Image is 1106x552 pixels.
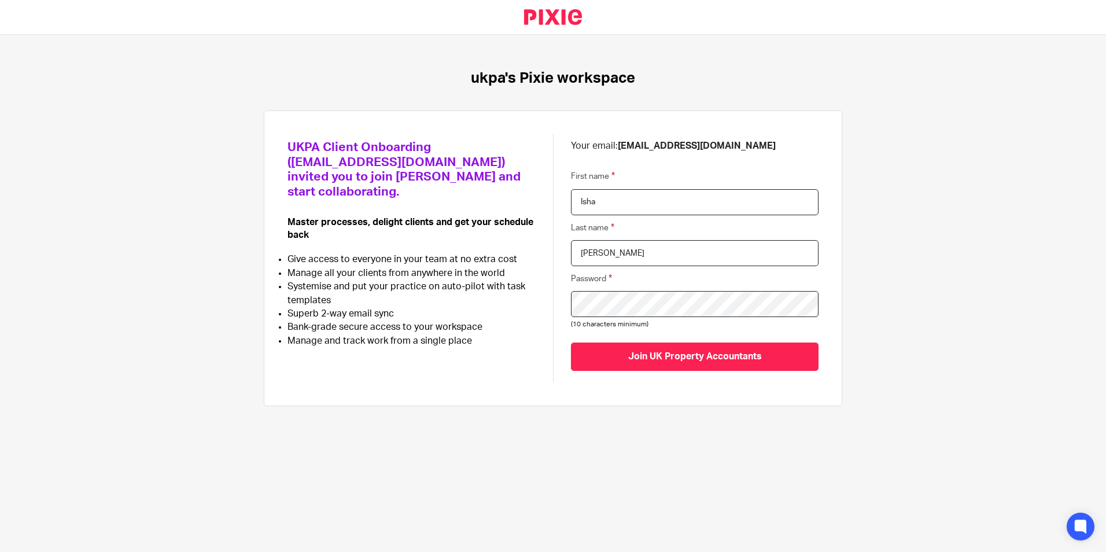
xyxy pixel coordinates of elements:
[571,170,615,183] label: First name
[571,321,648,327] span: (10 characters minimum)
[571,343,819,371] input: Join UK Property Accountants
[571,240,819,266] input: Last name
[287,321,536,334] li: Bank-grade secure access to your workspace
[571,272,612,285] label: Password
[571,189,819,215] input: First name
[287,253,536,266] li: Give access to everyone in your team at no extra cost
[471,69,635,87] h1: ukpa's Pixie workspace
[287,280,536,307] li: Systemise and put your practice on auto-pilot with task templates
[287,334,536,348] li: Manage and track work from a single place
[287,216,536,241] p: Master processes, delight clients and get your schedule back
[571,221,614,234] label: Last name
[618,141,776,150] b: [EMAIL_ADDRESS][DOMAIN_NAME]
[287,267,536,280] li: Manage all your clients from anywhere in the world
[287,307,536,321] li: Superb 2-way email sync
[287,141,521,198] span: UKPA Client Onboarding ([EMAIL_ADDRESS][DOMAIN_NAME]) invited you to join [PERSON_NAME] and start...
[571,140,819,152] p: Your email:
